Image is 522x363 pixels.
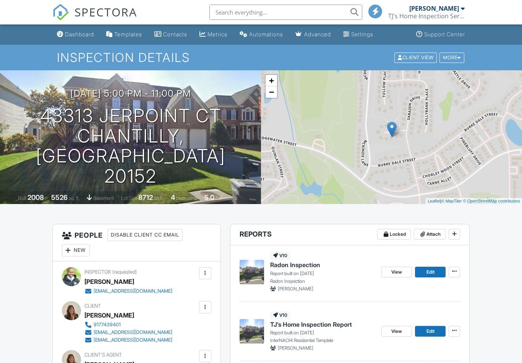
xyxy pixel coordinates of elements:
[304,31,331,37] div: Advanced
[171,193,175,201] div: 4
[84,352,122,358] span: Client's Agent
[208,31,227,37] div: Metrics
[176,195,197,201] span: bedrooms
[426,198,522,204] div: |
[94,329,172,335] div: [EMAIL_ADDRESS][DOMAIN_NAME]
[112,269,137,275] span: (requested)
[53,224,220,261] h3: People
[121,195,137,201] span: Lot Size
[249,31,283,37] div: Automations
[463,199,520,203] a: © OpenStreetMap contributors
[54,28,97,42] a: Dashboard
[84,321,172,329] a: 9177439401
[84,287,172,295] a: [EMAIL_ADDRESS][DOMAIN_NAME]
[69,195,79,201] span: sq. ft.
[209,5,362,20] input: Search everything...
[84,269,111,275] span: Inspector
[51,193,68,201] div: 5526
[163,31,187,37] div: Contacts
[394,54,439,60] a: Client View
[84,303,101,309] span: Client
[12,106,249,186] h1: 43313 Jerpoint Ct Chantilly, [GEOGRAPHIC_DATA] 20152
[340,28,376,42] a: Settings
[84,336,172,344] a: [EMAIL_ADDRESS][DOMAIN_NAME]
[94,322,121,328] div: 9177439401
[70,88,191,99] h3: [DATE] 5:00 pm - 11:00 pm
[94,337,172,343] div: [EMAIL_ADDRESS][DOMAIN_NAME]
[151,28,190,42] a: Contacts
[196,28,230,42] a: Metrics
[413,28,468,42] a: Support Center
[52,10,137,26] a: SPECTORA
[154,195,164,201] span: sq.ft.
[18,195,26,201] span: Built
[65,31,94,37] div: Dashboard
[441,199,462,203] a: © MapTiler
[351,31,373,37] div: Settings
[292,28,334,42] a: Advanced
[394,52,437,63] div: Client View
[237,28,286,42] a: Automations (Basic)
[388,12,465,20] div: TJ's Home Inspection Service
[75,4,137,20] span: SPECTORA
[204,193,214,201] div: 5.0
[266,86,277,98] a: Zoom out
[266,75,277,86] a: Zoom in
[439,52,464,63] div: More
[409,5,459,12] div: [PERSON_NAME]
[93,195,114,201] span: basement
[84,329,172,336] a: [EMAIL_ADDRESS][DOMAIN_NAME]
[103,28,145,42] a: Templates
[57,51,465,64] h1: Inspection Details
[428,199,440,203] a: Leaflet
[62,244,90,256] div: New
[84,276,134,287] div: [PERSON_NAME]
[114,31,142,37] div: Templates
[107,229,183,241] div: Disable Client CC Email
[84,310,134,321] div: [PERSON_NAME]
[216,195,237,201] span: bathrooms
[94,288,172,294] div: [EMAIL_ADDRESS][DOMAIN_NAME]
[424,31,465,37] div: Support Center
[28,193,44,201] div: 2008
[52,4,69,21] img: The Best Home Inspection Software - Spectora
[138,193,153,201] div: 8712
